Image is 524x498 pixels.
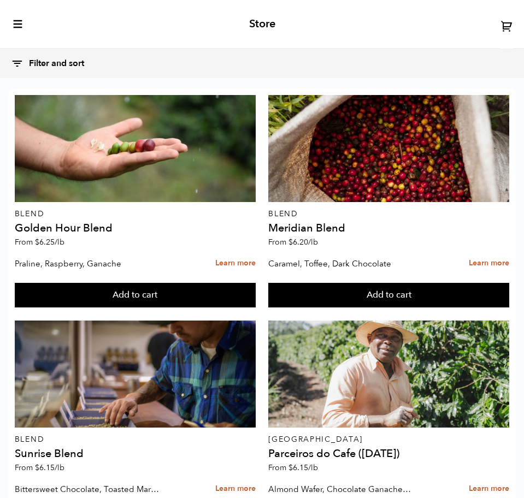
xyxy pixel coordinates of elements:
bdi: 6.25 [35,237,64,247]
a: Learn more [469,252,509,275]
span: /lb [55,463,64,473]
span: $ [289,237,293,247]
p: Caramel, Toffee, Dark Chocolate [268,256,413,272]
bdi: 6.15 [289,463,318,473]
bdi: 6.20 [289,237,318,247]
h4: Meridian Blend [268,223,509,234]
span: From [15,237,64,247]
p: [GEOGRAPHIC_DATA] [268,436,509,443]
span: /lb [308,237,318,247]
a: Learn more [215,252,256,275]
h4: Golden Hour Blend [15,223,256,234]
p: Blend [15,436,256,443]
p: Praline, Raspberry, Ganache [15,256,160,272]
span: From [268,237,318,247]
h2: Store [249,17,275,31]
p: Bittersweet Chocolate, Toasted Marshmallow, Candied Orange, Praline [15,481,160,497]
bdi: 6.15 [35,463,64,473]
span: From [15,463,64,473]
span: /lb [55,237,64,247]
p: Blend [15,210,256,218]
h4: Sunrise Blend [15,448,256,459]
span: $ [35,463,39,473]
button: Filter and sort [11,52,95,75]
span: /lb [308,463,318,473]
p: Blend [268,210,509,218]
p: Almond Wafer, Chocolate Ganache, Bing Cherry [268,481,413,497]
span: From [268,463,318,473]
button: Add to cart [268,283,509,308]
span: $ [289,463,293,473]
span: $ [35,237,39,247]
button: Add to cart [15,283,256,308]
h4: Parceiros do Cafe ([DATE]) [268,448,509,459]
button: toggle-mobile-menu [11,19,23,29]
